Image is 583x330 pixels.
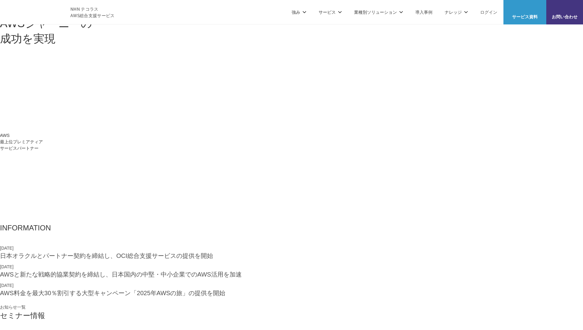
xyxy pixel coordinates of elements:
img: AWS総合支援サービス C-Chorus [9,5,61,19]
p: サービス [319,9,342,15]
p: 業種別ソリューション [354,9,403,15]
span: サービス資料 [503,13,546,20]
img: お問い合わせ [560,5,570,12]
p: ナレッジ [445,9,468,15]
img: AWS請求代行サービス 統合管理プラン [160,59,320,102]
a: ログイン [480,9,497,15]
span: お問い合わせ [546,13,583,20]
a: 導入事例 [415,9,432,15]
a: AWS総合支援サービス C-Chorus NHN テコラスAWS総合支援サービス [9,5,115,19]
p: 強み [292,9,306,15]
span: NHN テコラス AWS総合支援サービス [70,6,115,19]
img: AWS総合支援サービス C-Chorus サービス資料 [520,5,530,12]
